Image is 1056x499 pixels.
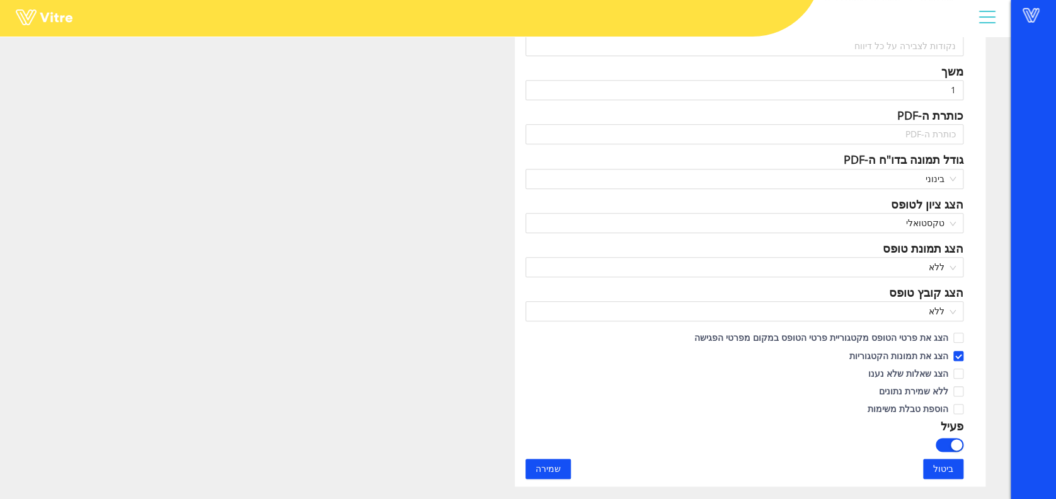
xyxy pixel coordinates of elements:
[525,80,963,100] input: משך
[689,331,953,343] span: הצג את פרטי הטופס מקטגוריית פרטי הטופס במקום מפרטי הפגישה
[533,258,956,277] span: ללא
[941,417,963,435] div: פעיל
[897,106,963,124] div: כותרת ה-PDF
[533,302,956,321] span: ללא
[891,195,963,213] div: הצג ציון לטופס
[883,239,963,257] div: הצג תמונת טופס
[533,169,956,188] span: בינוני
[941,62,963,80] div: משך
[923,459,963,479] button: ביטול
[933,462,953,476] span: ביטול
[863,403,953,415] span: הוספת טבלת משימות
[874,385,953,397] span: ללא שמירת נתונים
[533,214,956,232] span: טקסטואלי
[889,284,963,301] div: הצג קובץ טופס
[844,350,953,362] span: הצג את תמונות הקטגוריות
[525,36,963,56] input: נקודות לצבירה על כל דיווח
[525,459,571,479] button: שמירה
[844,151,963,168] div: גודל תמונה בדו"ח ה-PDF
[863,367,953,379] span: הצג שאלות שלא נענו
[525,124,963,144] input: כותרת ה-PDF
[536,462,561,476] span: שמירה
